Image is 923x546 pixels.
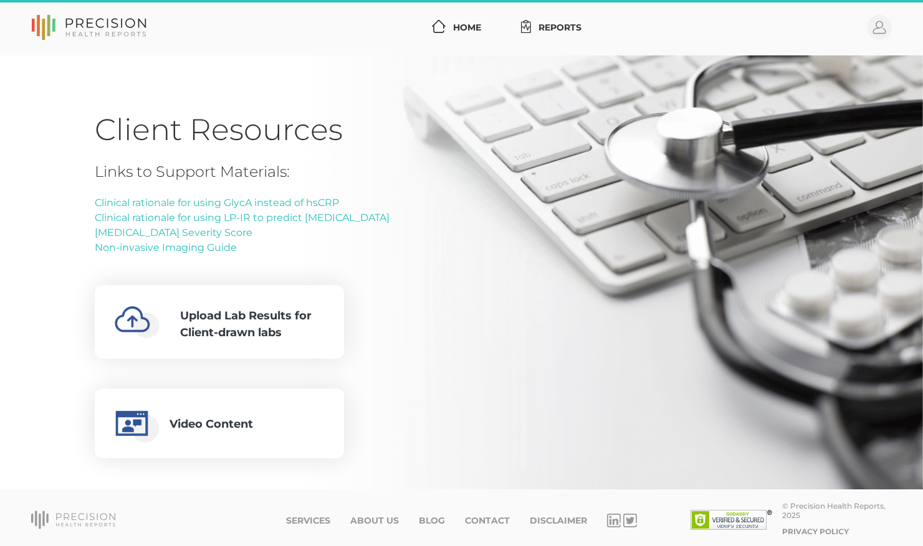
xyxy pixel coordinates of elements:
[95,227,252,238] a: [MEDICAL_DATA] Severity Score
[465,515,510,526] a: Contact
[95,212,390,224] a: Clinical rationale for using LP-IR to predict [MEDICAL_DATA]
[95,242,237,253] a: Non-invasive Imaging Guide
[516,16,586,39] a: Reports
[95,111,828,148] h1: Client Resources
[782,501,892,520] div: © Precision Health Reports, 2025
[286,515,330,526] a: Services
[112,403,160,443] img: educational-video.0c644723.png
[530,515,587,526] a: Disclaimer
[95,197,339,209] a: Clinical rationale for using GlycA instead of hsCRP
[170,416,253,436] div: Video Content
[782,527,849,536] a: Privacy Policy
[180,308,324,341] div: Upload Lab Results for Client-drawn labs
[350,515,399,526] a: About Us
[427,16,486,39] a: Home
[691,510,772,530] img: SSL site seal - click to verify
[95,163,390,181] h4: Links to Support Materials:
[419,515,445,526] a: Blog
